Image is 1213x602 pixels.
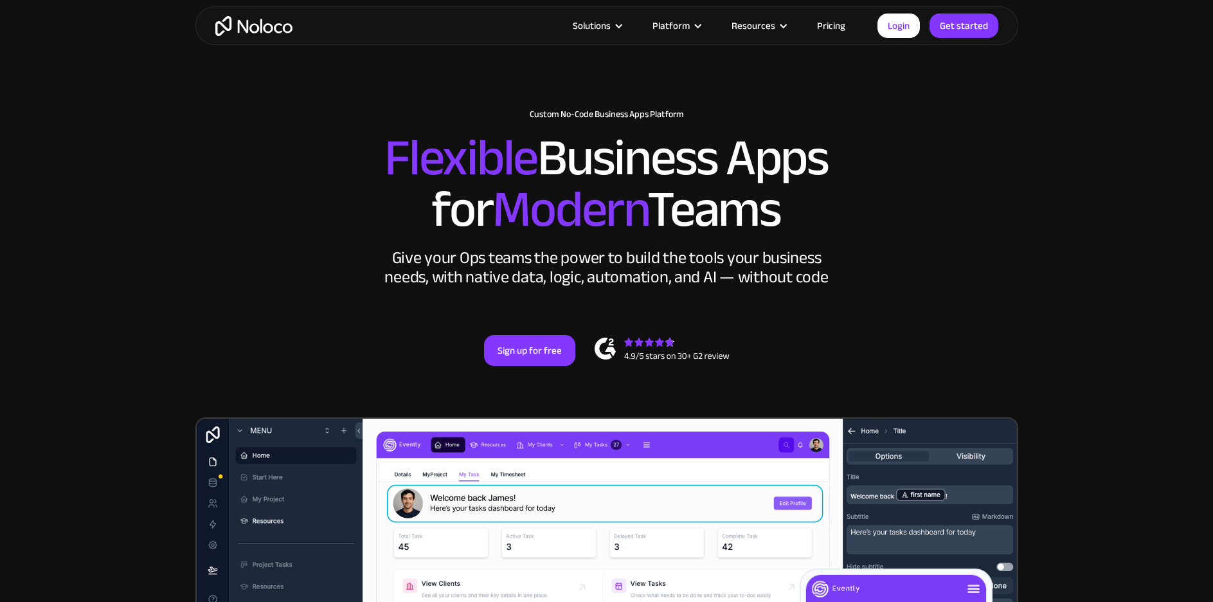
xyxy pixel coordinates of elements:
a: Pricing [801,17,861,34]
a: Login [877,14,920,38]
div: Platform [636,17,715,34]
h2: Business Apps for Teams [208,132,1005,235]
div: Resources [715,17,801,34]
h1: Custom No-Code Business Apps Platform [208,109,1005,120]
div: Solutions [557,17,636,34]
a: home [215,16,292,36]
div: Solutions [573,17,611,34]
a: Sign up for free [484,335,575,366]
span: Modern [492,161,647,257]
span: Flexible [384,110,537,206]
div: Give your Ops teams the power to build the tools your business needs, with native data, logic, au... [382,248,832,287]
div: Platform [652,17,690,34]
div: Resources [732,17,775,34]
a: Get started [930,14,998,38]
